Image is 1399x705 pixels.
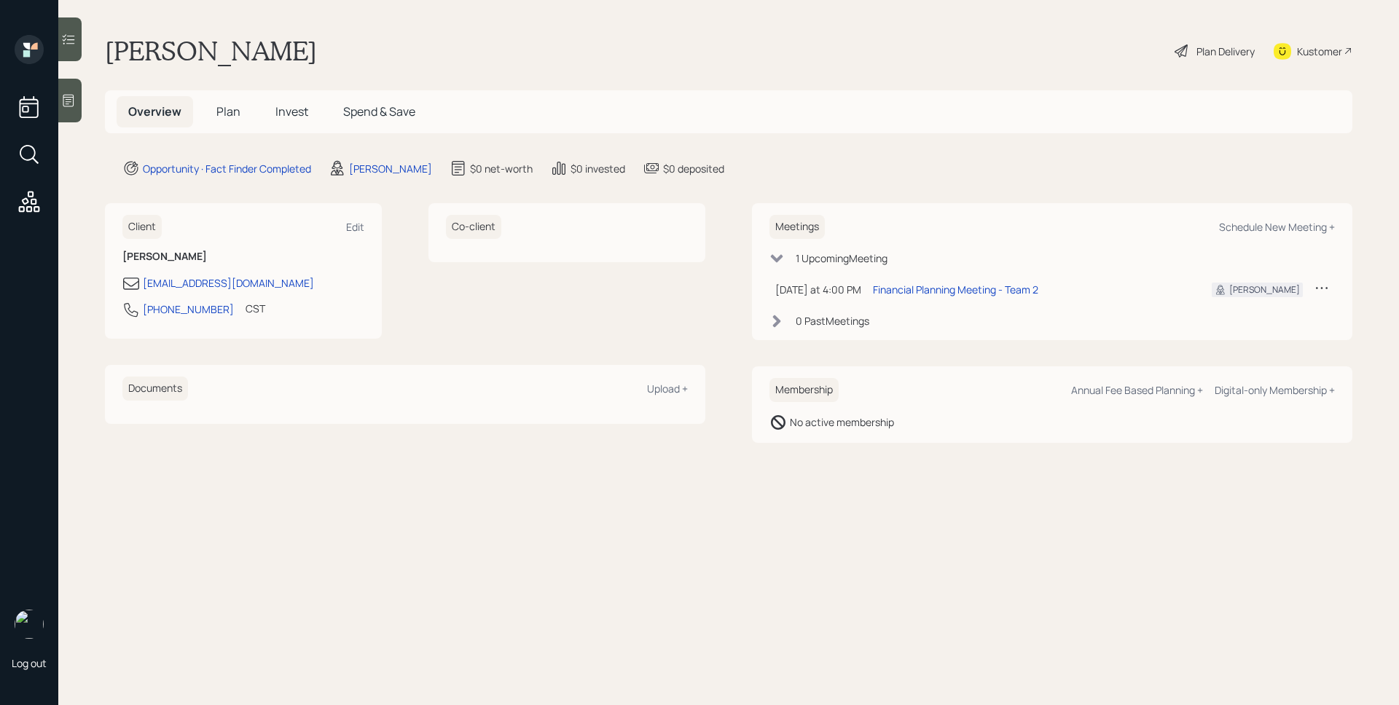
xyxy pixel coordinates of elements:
h6: [PERSON_NAME] [122,251,364,263]
div: Financial Planning Meeting - Team 2 [873,282,1038,297]
h6: Meetings [769,215,825,239]
div: Schedule New Meeting + [1219,220,1335,234]
div: [PERSON_NAME] [1229,283,1300,296]
h6: Client [122,215,162,239]
div: CST [246,301,265,316]
h6: Documents [122,377,188,401]
span: Spend & Save [343,103,415,119]
span: Plan [216,103,240,119]
div: No active membership [790,414,894,430]
h1: [PERSON_NAME] [105,35,317,67]
div: [PERSON_NAME] [349,161,432,176]
h6: Membership [769,378,839,402]
div: Plan Delivery [1196,44,1255,59]
div: Digital-only Membership + [1215,383,1335,397]
div: Upload + [647,382,688,395]
div: 0 Past Meeting s [796,313,869,328]
div: [EMAIL_ADDRESS][DOMAIN_NAME] [143,275,314,291]
div: [DATE] at 4:00 PM [775,282,861,297]
div: 1 Upcoming Meeting [796,251,887,266]
div: Edit [346,220,364,234]
div: Kustomer [1297,44,1342,59]
img: james-distasi-headshot.png [15,610,44,639]
h6: Co-client [446,215,501,239]
div: $0 invested [571,161,625,176]
div: [PHONE_NUMBER] [143,302,234,317]
span: Invest [275,103,308,119]
div: $0 deposited [663,161,724,176]
div: Opportunity · Fact Finder Completed [143,161,311,176]
div: Annual Fee Based Planning + [1071,383,1203,397]
span: Overview [128,103,181,119]
div: $0 net-worth [470,161,533,176]
div: Log out [12,656,47,670]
